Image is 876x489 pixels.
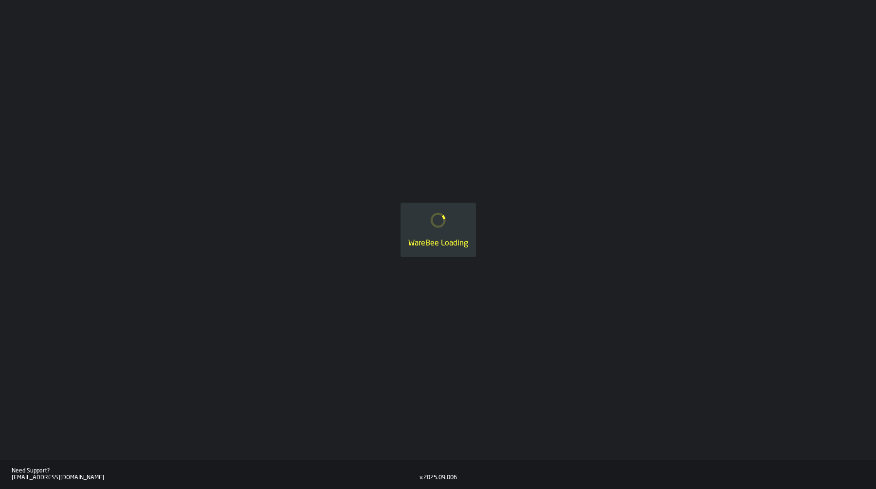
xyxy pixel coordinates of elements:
div: Need Support? [12,468,420,474]
div: v. [420,474,423,481]
div: 2025.09.006 [423,474,457,481]
div: WareBee Loading [408,238,468,249]
div: [EMAIL_ADDRESS][DOMAIN_NAME] [12,474,420,481]
a: Need Support?[EMAIL_ADDRESS][DOMAIN_NAME] [12,468,420,481]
